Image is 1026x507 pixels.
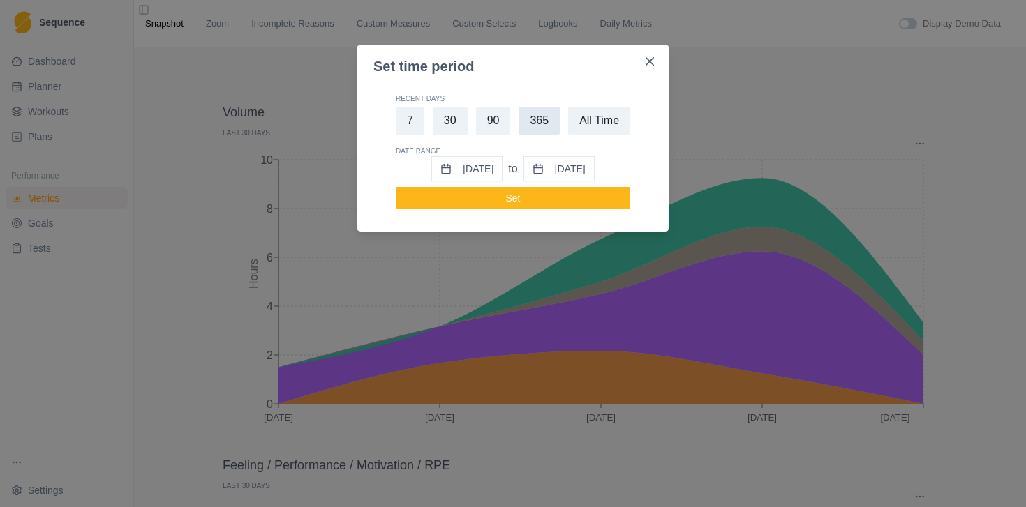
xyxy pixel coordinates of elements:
[431,156,503,181] button: [DATE]
[639,50,661,73] button: Close
[476,107,511,135] button: 90
[508,160,517,177] p: to
[523,156,595,181] button: [DATE]
[357,45,636,77] header: Set time period
[396,146,630,156] p: Date Range
[396,187,630,209] button: Set
[568,107,630,135] button: All Time
[433,107,468,135] button: 30
[396,107,424,135] button: 7
[519,107,560,135] button: 365
[396,93,630,104] p: Recent Days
